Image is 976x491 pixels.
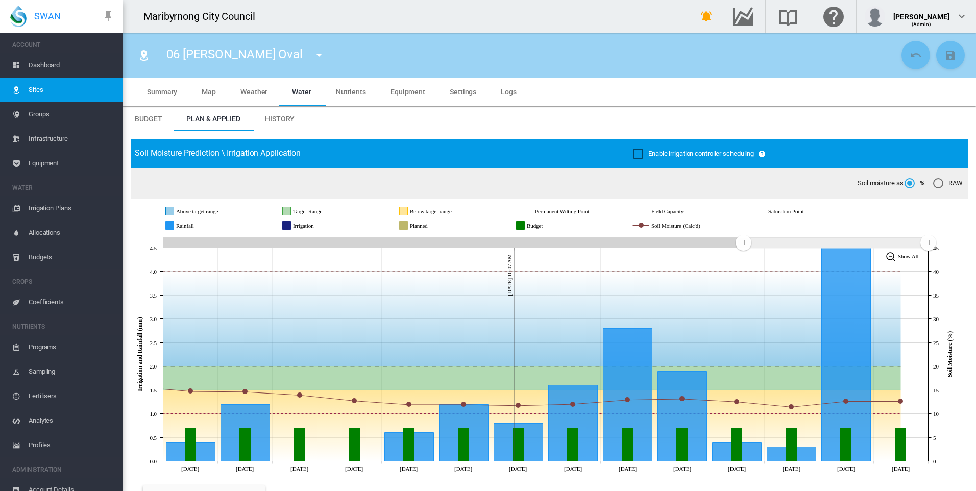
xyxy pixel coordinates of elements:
[138,49,150,61] md-icon: icon-map-marker-radius
[221,405,270,461] g: Rainfall Thu 04 Sep, 2025 1.2
[564,465,582,472] tspan: [DATE]
[919,234,937,252] g: Zoom chart using cursor arrows
[150,458,157,464] tspan: 0.0
[166,47,303,61] span: 06 [PERSON_NAME] Oval
[29,151,114,176] span: Equipment
[516,403,520,407] circle: Soil Moisture (Calc'd) Tue 09 Sep, 2025 11.7
[735,400,739,404] circle: Soil Moisture (Calc'd) Sat 13 Sep, 2025 12.5
[345,465,363,472] tspan: [DATE]
[789,405,793,409] circle: Soil Moisture (Calc'd) Sun 14 Sep, 2025 11.4
[933,387,939,394] tspan: 15
[568,428,578,461] g: Budget Wed 10 Sep, 2025 0.7
[783,465,800,472] tspan: [DATE]
[633,207,719,216] g: Field Capacity
[283,207,359,216] g: Target Range
[822,248,871,461] g: Rainfall Mon 15 Sep, 2025 4.5
[517,207,630,216] g: Permanent Wilting Point
[150,411,157,417] tspan: 1.0
[837,465,855,472] tspan: [DATE]
[135,115,162,123] span: Budget
[10,6,27,27] img: SWAN-Landscape-Logo-Colour-drop.png
[166,221,225,230] g: Rainfall
[933,292,939,299] tspan: 35
[933,268,939,275] tspan: 40
[240,428,251,461] g: Budget Thu 04 Sep, 2025 0.7
[34,10,61,22] span: SWAN
[29,408,114,433] span: Analytes
[150,340,157,346] tspan: 2.5
[29,102,114,127] span: Groups
[898,253,919,259] tspan: Show All
[188,389,192,393] circle: Soil Moisture (Calc'd) Wed 03 Sep, 2025 14.7
[29,220,114,245] span: Allocations
[625,398,629,402] circle: Soil Moisture (Calc'd) Thu 11 Sep, 2025 12.9
[461,402,466,406] circle: Soil Moisture (Calc'd) Mon 08 Sep, 2025 11.9
[658,372,707,461] g: Rainfall Fri 12 Sep, 2025 1.9
[313,49,325,61] md-icon: icon-menu-down
[901,41,930,69] button: Cancel Changes
[150,268,157,275] tspan: 4.0
[933,340,939,346] tspan: 25
[892,465,910,472] tspan: [DATE]
[292,88,311,96] span: Water
[571,402,575,406] circle: Soil Moisture (Calc'd) Wed 10 Sep, 2025 12
[633,221,739,230] g: Soil Moisture (Calc'd)
[944,49,957,61] md-icon: icon-content-save
[776,10,800,22] md-icon: Search the knowledge base
[185,428,196,461] g: Budget Wed 03 Sep, 2025 0.7
[895,428,906,461] g: Budget Tue 16 Sep, 2025 0.7
[12,318,114,335] span: NUTRIENTS
[166,443,215,461] g: Rainfall Wed 03 Sep, 2025 0.4
[12,180,114,196] span: WATER
[349,428,360,461] g: Budget Sat 06 Sep, 2025 0.7
[309,45,329,65] button: icon-menu-down
[283,221,347,230] g: Irrigation
[240,88,267,96] span: Weather
[135,148,301,158] span: Soil Moisture Prediction \ Irrigation Application
[898,399,902,403] circle: Soil Moisture (Calc'd) Tue 16 Sep, 2025 12.6
[767,447,816,461] g: Rainfall Sun 14 Sep, 2025 0.3
[29,245,114,269] span: Budgets
[731,428,742,461] g: Budget Sat 13 Sep, 2025 0.7
[844,399,848,403] circle: Soil Moisture (Calc'd) Mon 15 Sep, 2025 12.6
[29,78,114,102] span: Sites
[186,115,240,123] span: Plan & Applied
[150,387,157,394] tspan: 1.5
[858,179,905,188] span: Soil moisture as:
[619,465,637,472] tspan: [DATE]
[450,88,476,96] span: Settings
[680,397,684,401] circle: Soil Moisture (Calc'd) Fri 12 Sep, 2025 13.1
[648,150,754,157] span: Enable irrigation controller scheduling
[150,316,157,322] tspan: 3.0
[298,393,302,397] circle: Soil Moisture (Calc'd) Fri 05 Sep, 2025 13.9
[150,363,157,370] tspan: 2.0
[143,9,264,23] div: Maribyrnong City Council
[549,385,598,461] g: Rainfall Wed 10 Sep, 2025 1.6
[202,88,216,96] span: Map
[352,399,356,403] circle: Soil Moisture (Calc'd) Sat 06 Sep, 2025 12.7
[295,428,305,461] g: Budget Fri 05 Sep, 2025 0.7
[893,8,949,18] div: [PERSON_NAME]
[677,428,688,461] g: Budget Fri 12 Sep, 2025 0.7
[181,465,199,472] tspan: [DATE]
[933,458,936,464] tspan: 0
[391,88,425,96] span: Equipment
[743,238,928,248] rect: Zoom chart using cursor arrows
[506,254,513,296] tspan: [DATE] 10:07 AM
[933,316,939,322] tspan: 30
[134,45,154,65] button: Click to go to list of Sites
[400,221,460,230] g: Planned
[513,428,524,461] g: Budget Tue 09 Sep, 2025 0.7
[243,389,247,394] circle: Soil Moisture (Calc'd) Thu 04 Sep, 2025 14.6
[700,10,713,22] md-icon: icon-bell-ring
[509,465,527,472] tspan: [DATE]
[458,428,469,461] g: Budget Mon 08 Sep, 2025 0.7
[821,10,846,22] md-icon: Click here for help
[912,21,932,27] span: (Admin)
[622,428,633,461] g: Budget Thu 11 Sep, 2025 0.7
[603,329,652,461] g: Rainfall Thu 11 Sep, 2025 2.8
[150,292,157,299] tspan: 3.5
[696,6,717,27] button: icon-bell-ring
[400,207,492,216] g: Below target range
[29,335,114,359] span: Programs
